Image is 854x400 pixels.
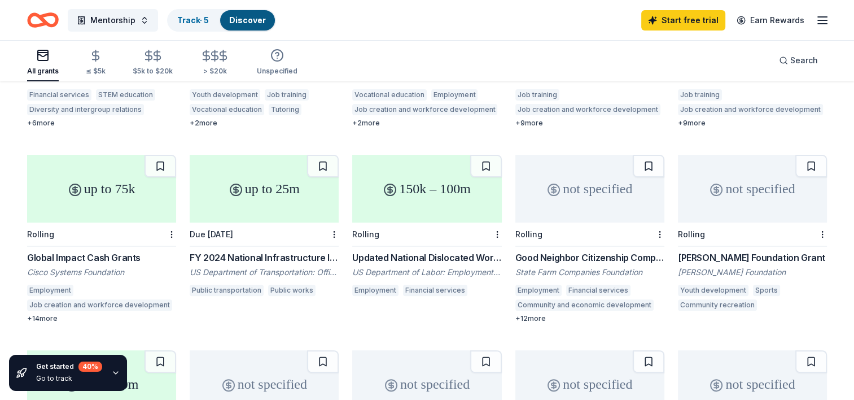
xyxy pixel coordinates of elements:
[515,104,660,115] div: Job creation and workforce development
[200,45,230,81] button: > $20k
[229,15,266,25] a: Discover
[515,285,562,296] div: Employment
[86,67,106,76] div: ≤ $5k
[27,155,176,323] a: up to 75kRollingGlobal Impact Cash GrantsCisco Systems FoundationEmploymentJob creation and workf...
[352,267,501,278] div: US Department of Labor: Employment and Training Administration (ETA)
[190,155,339,223] div: up to 25m
[200,67,230,76] div: > $20k
[27,89,91,101] div: Financial services
[27,7,59,33] a: Home
[27,67,59,76] div: All grants
[678,155,827,223] div: not specified
[515,119,664,128] div: + 9 more
[190,229,233,239] div: Due [DATE]
[352,119,501,128] div: + 2 more
[27,314,176,323] div: + 14 more
[36,374,102,383] div: Go to track
[177,15,209,25] a: Track· 5
[790,54,818,67] span: Search
[431,89,478,101] div: Employment
[36,362,102,372] div: Get started
[190,89,260,101] div: Youth development
[27,285,73,296] div: Employment
[515,251,664,264] div: Good Neighbor Citizenship Company Grants
[190,155,339,299] a: up to 25mDue [DATE]FY 2024 National Infrastructure InvestmentsUS Department of Transportation: Of...
[257,67,297,76] div: Unspecified
[678,89,722,101] div: Job training
[27,44,59,81] button: All grants
[678,251,827,264] div: [PERSON_NAME] Foundation Grant
[352,155,501,299] a: 150k – 100mRollingUpdated National Dislocated Worker Grant Program GuidanceUS Department of Labor...
[678,155,827,314] a: not specifiedRolling[PERSON_NAME] Foundation Grant[PERSON_NAME] FoundationYouth developmentSports...
[27,119,176,128] div: + 6 more
[27,251,176,264] div: Global Impact Cash Grants
[190,119,339,128] div: + 2 more
[190,267,339,278] div: US Department of Transportation: Office of the Secretary (OST)
[352,285,398,296] div: Employment
[133,45,173,81] button: $5k to $20k
[730,10,811,31] a: Earn Rewards
[86,45,106,81] button: ≤ $5k
[352,251,501,264] div: Updated National Dislocated Worker Grant Program Guidance
[515,89,559,101] div: Job training
[352,89,427,101] div: Vocational education
[27,104,144,115] div: Diversity and intergroup relations
[678,119,827,128] div: + 9 more
[167,9,276,32] button: Track· 5Discover
[678,285,748,296] div: Youth development
[190,285,264,296] div: Public transportation
[352,155,501,223] div: 150k – 100m
[641,10,725,31] a: Start free trial
[678,229,705,239] div: Rolling
[27,229,54,239] div: Rolling
[515,155,664,323] a: not specifiedRollingGood Neighbor Citizenship Company GrantsState Farm Companies FoundationEmploy...
[133,67,173,76] div: $5k to $20k
[90,14,135,27] span: Mentorship
[566,285,630,296] div: Financial services
[68,9,158,32] button: Mentorship
[403,285,467,296] div: Financial services
[190,251,339,264] div: FY 2024 National Infrastructure Investments
[352,229,379,239] div: Rolling
[96,89,155,101] div: STEM education
[753,285,780,296] div: Sports
[678,104,823,115] div: Job creation and workforce development
[515,229,542,239] div: Rolling
[27,299,172,311] div: Job creation and workforce development
[265,89,309,101] div: Job training
[515,267,664,278] div: State Farm Companies Foundation
[515,299,654,311] div: Community and economic development
[27,267,176,278] div: Cisco Systems Foundation
[27,155,176,223] div: up to 75k
[269,104,301,115] div: Tutoring
[78,362,102,372] div: 40 %
[770,49,827,72] button: Search
[678,299,757,311] div: Community recreation
[515,155,664,223] div: not specified
[257,44,297,81] button: Unspecified
[515,314,664,323] div: + 12 more
[190,104,264,115] div: Vocational education
[352,104,497,115] div: Job creation and workforce development
[268,285,316,296] div: Public works
[678,267,827,278] div: [PERSON_NAME] Foundation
